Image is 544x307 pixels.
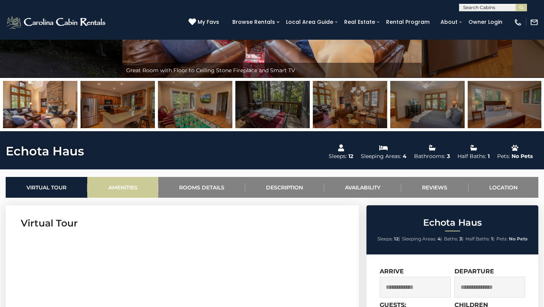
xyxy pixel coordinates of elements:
[235,81,310,128] img: 163274741
[437,236,440,242] strong: 4
[496,236,508,242] span: Pets:
[122,63,422,78] div: Great Room with Floor to Ceiling Stone Fireplace and Smart TV
[382,16,433,28] a: Rental Program
[491,236,493,242] strong: 1
[465,234,495,244] li: |
[21,217,344,230] h3: Virtual Tour
[87,177,158,198] a: Amenities
[444,234,464,244] li: |
[390,81,465,128] img: 163274743
[444,236,458,242] span: Baths:
[402,236,436,242] span: Sleeping Areas:
[158,81,232,128] img: 163274734
[401,177,468,198] a: Reviews
[3,81,77,128] img: 163274739
[509,236,527,242] strong: No Pets
[380,268,404,275] label: Arrive
[465,16,506,28] a: Owner Login
[229,16,279,28] a: Browse Rentals
[394,236,399,242] strong: 12
[6,177,87,198] a: Virtual Tour
[454,268,494,275] label: Departure
[459,236,462,242] strong: 3
[282,16,337,28] a: Local Area Guide
[158,177,245,198] a: Rooms Details
[340,16,379,28] a: Real Estate
[468,81,542,128] img: 163274744
[189,18,221,26] a: My Favs
[402,234,442,244] li: |
[313,81,387,128] img: 163274742
[468,177,538,198] a: Location
[465,236,490,242] span: Half Baths:
[245,177,324,198] a: Description
[80,81,155,128] img: 163274740
[324,177,401,198] a: Availability
[377,234,400,244] li: |
[377,236,393,242] span: Sleeps:
[198,18,219,26] span: My Favs
[368,218,536,228] h2: Echota Haus
[6,15,108,30] img: White-1-2.png
[514,18,522,26] img: phone-regular-white.png
[530,18,538,26] img: mail-regular-white.png
[437,16,461,28] a: About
